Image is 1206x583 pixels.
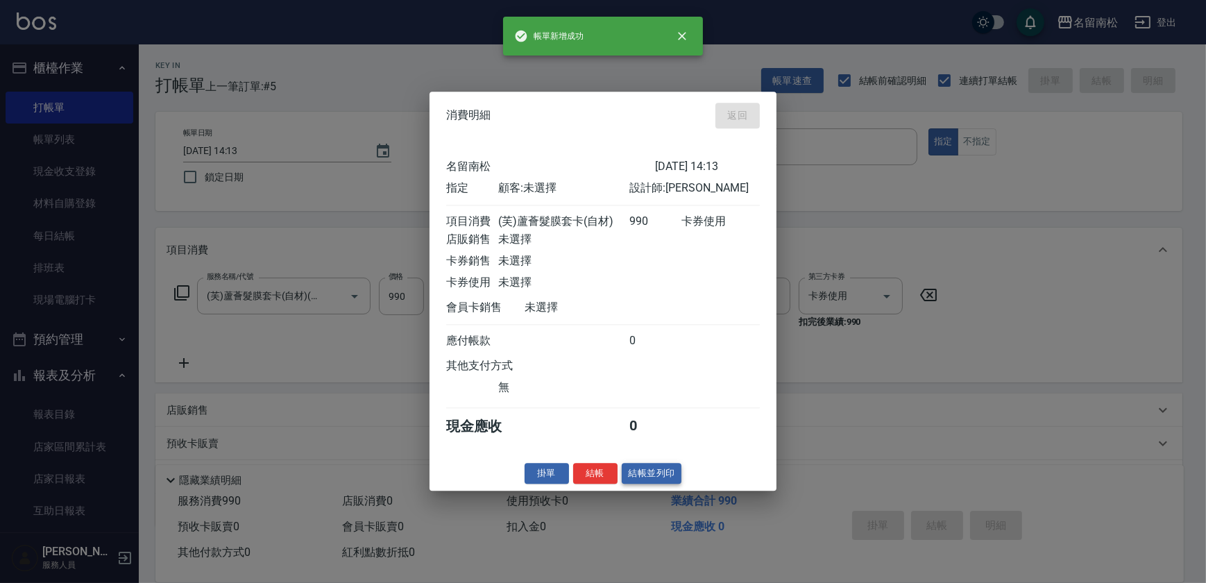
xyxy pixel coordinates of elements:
div: 設計師: [PERSON_NAME] [629,181,760,196]
div: (芙)蘆薈髮膜套卡(自材) [498,214,629,229]
div: 名留南松 [446,160,655,174]
span: 消費明細 [446,109,491,123]
button: 結帳 [573,463,618,484]
div: [DATE] 14:13 [655,160,760,174]
div: 未選擇 [525,301,655,315]
button: close [667,21,697,51]
div: 其他支付方式 [446,359,551,373]
div: 卡券使用 [681,214,760,229]
div: 項目消費 [446,214,498,229]
div: 未選擇 [498,233,629,247]
div: 卡券使用 [446,276,498,290]
div: 顧客: 未選擇 [498,181,629,196]
div: 990 [629,214,681,229]
span: 帳單新增成功 [514,29,584,43]
button: 掛單 [525,463,569,484]
div: 無 [498,380,629,395]
div: 應付帳款 [446,334,498,348]
div: 指定 [446,181,498,196]
div: 現金應收 [446,417,525,436]
div: 未選擇 [498,276,629,290]
div: 0 [629,334,681,348]
div: 未選擇 [498,254,629,269]
div: 會員卡銷售 [446,301,525,315]
div: 0 [629,417,681,436]
button: 結帳並列印 [622,463,682,484]
div: 店販銷售 [446,233,498,247]
div: 卡券銷售 [446,254,498,269]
